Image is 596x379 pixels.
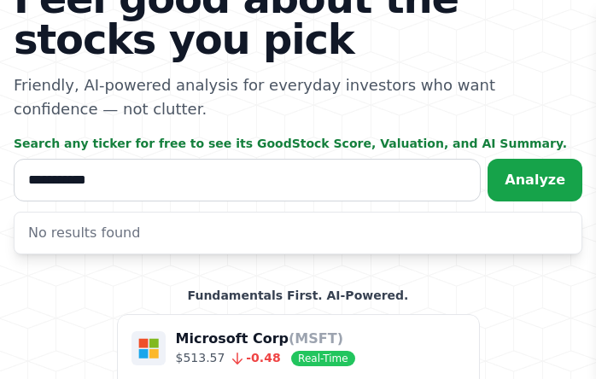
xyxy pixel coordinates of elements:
span: (MSFT) [289,330,343,347]
span: Real-Time [291,351,354,366]
span: -0.48 [225,351,280,364]
p: Search any ticker for free to see its GoodStock Score, Valuation, and AI Summary. [14,135,582,152]
img: Company Logo [131,331,166,365]
p: Friendly, AI-powered analysis for everyday investors who want confidence — not clutter. [14,73,582,121]
p: $513.57 [176,349,355,367]
p: Microsoft Corp [176,329,355,349]
button: Analyze [488,159,582,201]
span: Analyze [505,172,565,188]
div: No results found [15,213,581,254]
p: Fundamentals First. AI-Powered. [117,287,480,304]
